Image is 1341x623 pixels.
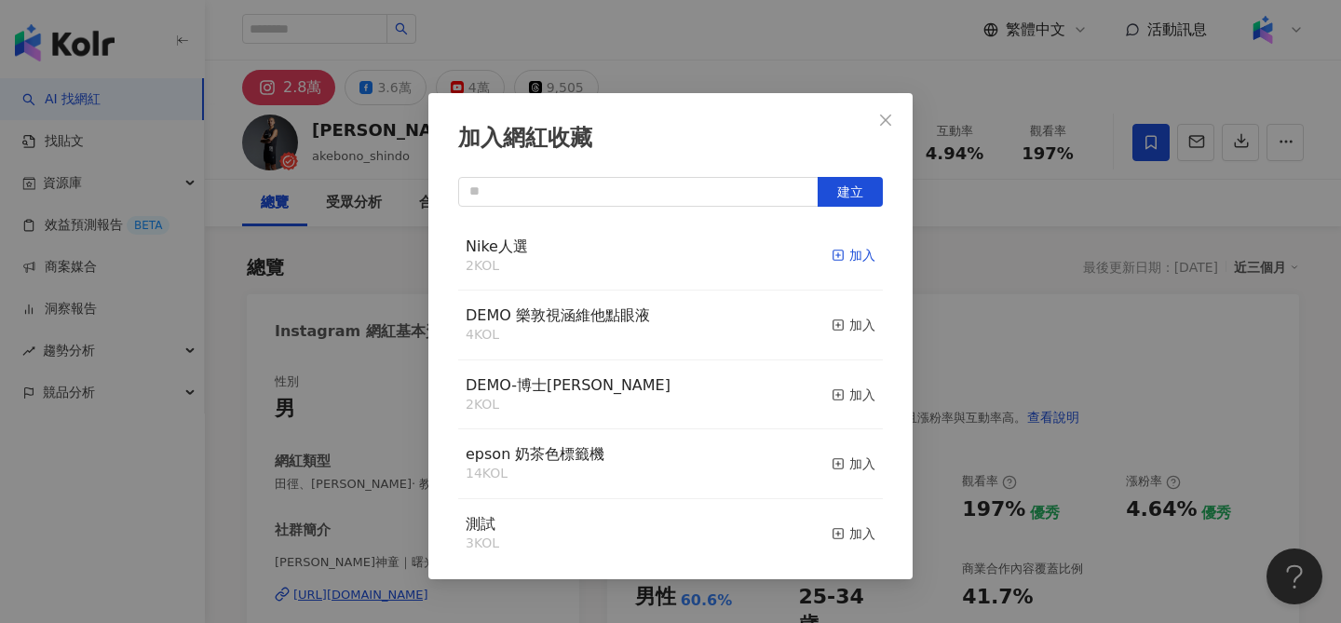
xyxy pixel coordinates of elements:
a: DEMO-博士[PERSON_NAME] [466,378,670,393]
div: 2 KOL [466,257,528,276]
button: 加入 [832,375,875,414]
span: DEMO 樂敦視涵維他點眼液 [466,306,650,324]
div: 加入 [832,454,875,474]
button: Close [867,102,904,139]
div: 加入 [832,385,875,405]
button: 加入 [832,305,875,345]
div: 4 KOL [466,326,650,345]
button: 加入 [832,514,875,553]
div: 2 KOL [466,396,670,414]
div: 14 KOL [466,465,604,483]
span: Nike人選 [466,237,528,255]
div: 加入 [832,245,875,265]
div: 加入 [832,315,875,335]
span: DEMO-博士[PERSON_NAME] [466,376,670,394]
span: close [878,113,893,128]
button: 加入 [832,237,875,276]
span: epson 奶茶色標籤機 [466,445,604,463]
a: DEMO 樂敦視涵維他點眼液 [466,308,650,323]
a: 測試 [466,517,495,532]
button: 建立 [818,177,883,207]
div: 加入網紅收藏 [458,123,883,155]
div: 加入 [832,523,875,544]
div: 3 KOL [466,535,499,553]
a: epson 奶茶色標籤機 [466,447,604,462]
span: 測試 [466,515,495,533]
span: 建立 [837,184,863,199]
button: 加入 [832,444,875,483]
a: Nike人選 [466,239,528,254]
